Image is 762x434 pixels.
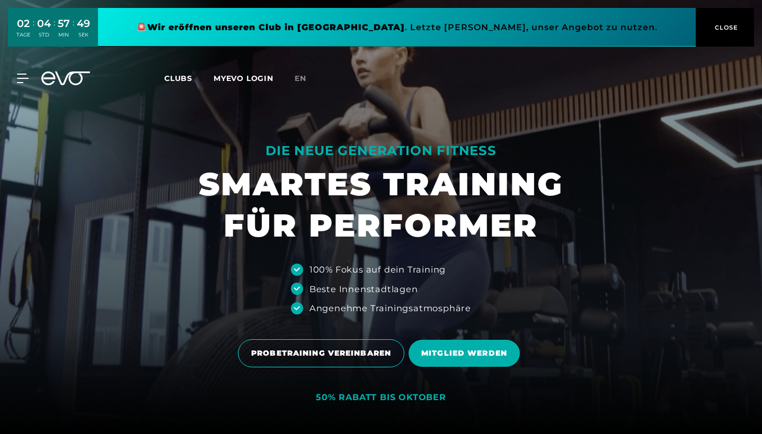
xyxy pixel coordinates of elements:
[295,74,306,83] span: en
[164,73,214,83] a: Clubs
[409,332,524,375] a: MITGLIED WERDEN
[238,331,409,375] a: PROBETRAINING VEREINBAREN
[37,31,51,39] div: STD
[54,17,55,45] div: :
[712,23,738,32] span: CLOSE
[199,164,563,246] h1: SMARTES TRAINING FÜR PERFORMER
[421,348,507,359] span: MITGLIED WERDEN
[164,74,192,83] span: Clubs
[309,283,418,295] div: Beste Innenstadtlagen
[309,302,471,314] div: Angenehme Trainingsatmosphäre
[316,392,446,403] div: 50% RABATT BIS OKTOBER
[77,16,90,31] div: 49
[309,263,446,276] div: 100% Fokus auf dein Training
[251,348,391,359] span: PROBETRAINING VEREINBAREN
[58,16,70,31] div: 57
[58,31,70,39] div: MIN
[73,17,74,45] div: :
[16,31,30,39] div: TAGE
[33,17,34,45] div: :
[199,142,563,159] div: DIE NEUE GENERATION FITNESS
[77,31,90,39] div: SEK
[295,73,319,85] a: en
[214,74,273,83] a: MYEVO LOGIN
[37,16,51,31] div: 04
[696,8,754,47] button: CLOSE
[16,16,30,31] div: 02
